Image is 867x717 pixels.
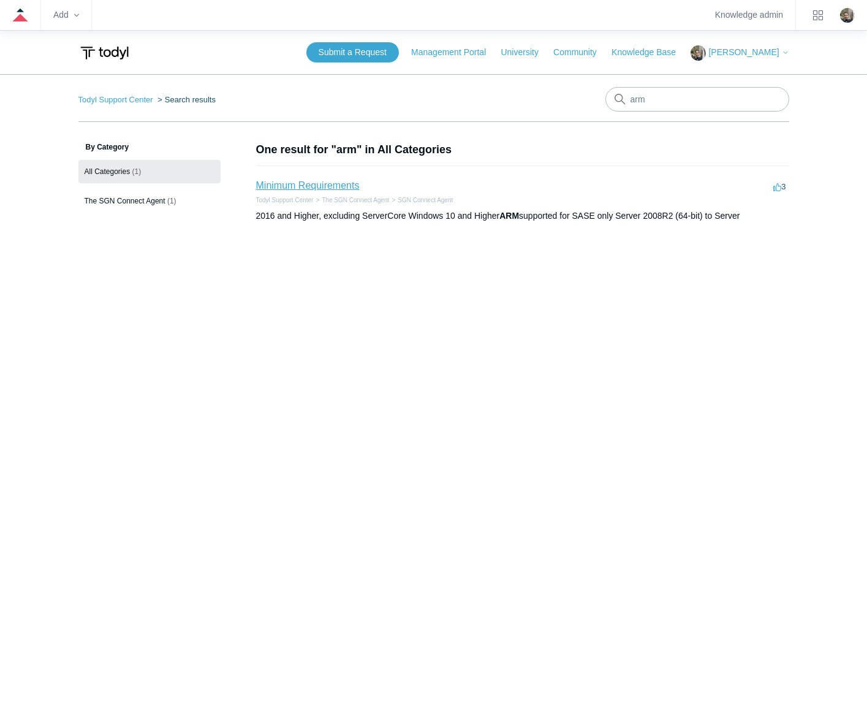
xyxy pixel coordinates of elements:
[691,45,789,61] button: [PERSON_NAME]
[78,42,131,64] img: Todyl Support Center Help Center home page
[256,195,314,205] li: Todyl Support Center
[78,95,153,104] a: Todyl Support Center
[256,210,789,222] div: 2016 and Higher, excluding ServerCore Windows 10 and Higher supported for SASE only Server 2008R2...
[840,8,855,23] img: user avatar
[611,46,688,59] a: Knowledge Base
[256,180,360,191] a: Minimum Requirements
[155,95,216,104] li: Search results
[553,46,609,59] a: Community
[256,142,789,158] h1: One result for "arm" in All Categories
[322,197,389,203] a: The SGN Connect Agent
[398,197,453,203] a: SGN Connect Agent
[167,197,176,205] span: (1)
[78,189,221,213] a: The SGN Connect Agent (1)
[501,46,550,59] a: University
[715,12,783,18] a: Knowledge admin
[499,211,519,221] em: ARM
[411,46,498,59] a: Management Portal
[306,42,399,63] a: Submit a Request
[85,167,131,176] span: All Categories
[78,160,221,183] a: All Categories (1)
[256,197,314,203] a: Todyl Support Center
[78,142,221,153] h3: By Category
[78,95,156,104] li: Todyl Support Center
[708,47,779,57] span: [PERSON_NAME]
[840,8,855,23] zd-hc-trigger: Click your profile icon to open the profile menu
[132,167,142,176] span: (1)
[605,87,789,112] input: Search
[53,12,79,18] zd-hc-trigger: Add
[773,182,786,191] span: 3
[85,197,165,205] span: The SGN Connect Agent
[389,195,453,205] li: SGN Connect Agent
[313,195,389,205] li: The SGN Connect Agent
